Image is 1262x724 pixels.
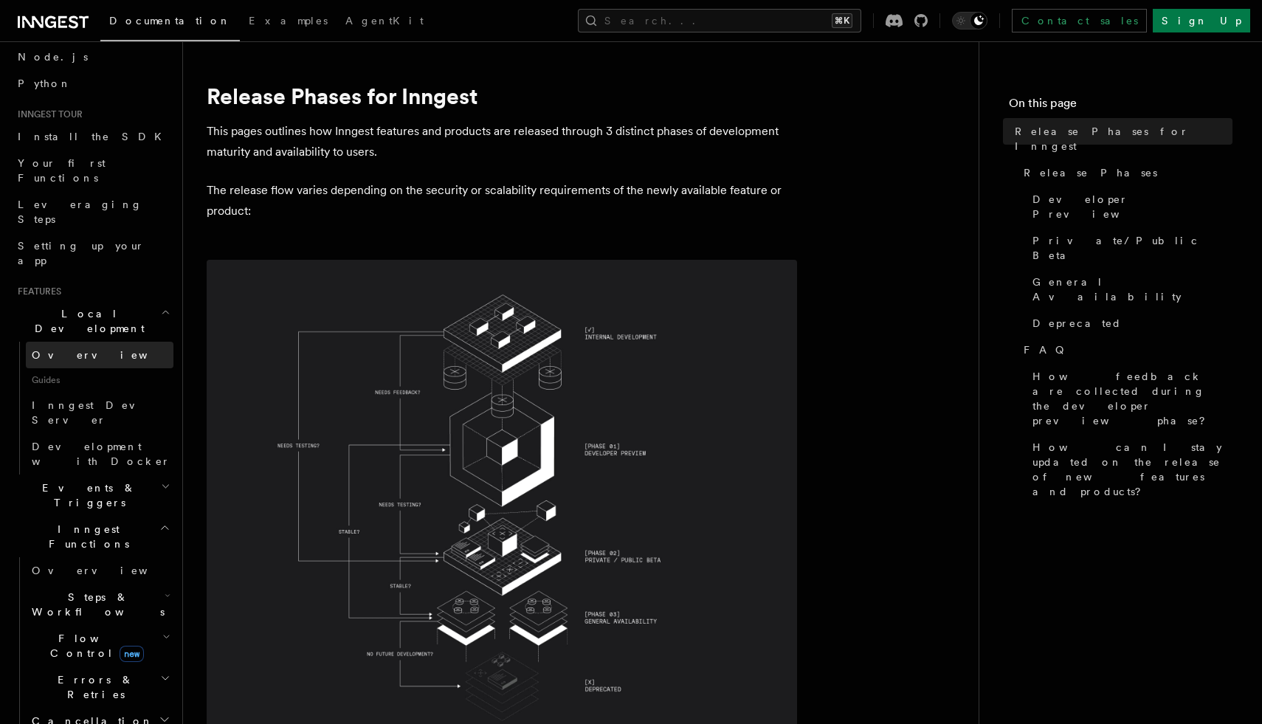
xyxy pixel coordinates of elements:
[12,191,173,232] a: Leveraging Steps
[32,441,170,467] span: Development with Docker
[240,4,337,40] a: Examples
[12,232,173,274] a: Setting up your app
[12,475,173,516] button: Events & Triggers
[26,584,173,625] button: Steps & Workflows
[1032,440,1232,499] span: How can I stay updated on the release of new features and products?
[120,646,144,662] span: new
[1027,310,1232,337] a: Deprecated
[207,180,797,221] p: The release flow varies depending on the security or scalability requirements of the newly availa...
[12,150,173,191] a: Your first Functions
[952,12,987,30] button: Toggle dark mode
[32,399,158,426] span: Inngest Dev Server
[12,522,159,551] span: Inngest Functions
[1153,9,1250,32] a: Sign Up
[26,672,160,702] span: Errors & Retries
[32,349,184,361] span: Overview
[1024,165,1157,180] span: Release Phases
[18,199,142,225] span: Leveraging Steps
[1032,233,1232,263] span: Private/Public Beta
[26,342,173,368] a: Overview
[1027,227,1232,269] a: Private/Public Beta
[1024,342,1072,357] span: FAQ
[12,342,173,475] div: Local Development
[26,625,173,666] button: Flow Controlnew
[1032,275,1232,304] span: General Availability
[18,51,88,63] span: Node.js
[12,300,173,342] button: Local Development
[100,4,240,41] a: Documentation
[12,516,173,557] button: Inngest Functions
[12,44,173,70] a: Node.js
[345,15,424,27] span: AgentKit
[12,123,173,150] a: Install the SDK
[1012,9,1147,32] a: Contact sales
[32,565,184,576] span: Overview
[12,70,173,97] a: Python
[12,306,161,336] span: Local Development
[1032,316,1122,331] span: Deprecated
[337,4,432,40] a: AgentKit
[578,9,861,32] button: Search...⌘K
[1018,337,1232,363] a: FAQ
[18,240,145,266] span: Setting up your app
[207,121,797,162] p: This pages outlines how Inngest features and products are released through 3 distinct phases of d...
[249,15,328,27] span: Examples
[18,77,72,89] span: Python
[18,157,106,184] span: Your first Functions
[1032,192,1232,221] span: Developer Preview
[26,368,173,392] span: Guides
[1015,124,1232,154] span: Release Phases for Inngest
[1027,363,1232,434] a: How feedback are collected during the developer preview phase?
[207,83,797,109] h1: Release Phases for Inngest
[1009,118,1232,159] a: Release Phases for Inngest
[109,15,231,27] span: Documentation
[12,286,61,297] span: Features
[26,433,173,475] a: Development with Docker
[18,131,170,142] span: Install the SDK
[1027,269,1232,310] a: General Availability
[1032,369,1232,428] span: How feedback are collected during the developer preview phase?
[26,666,173,708] button: Errors & Retries
[26,392,173,433] a: Inngest Dev Server
[26,590,165,619] span: Steps & Workflows
[12,480,161,510] span: Events & Triggers
[26,631,162,661] span: Flow Control
[1018,159,1232,186] a: Release Phases
[12,108,83,120] span: Inngest tour
[26,557,173,584] a: Overview
[1009,94,1232,118] h4: On this page
[1027,434,1232,505] a: How can I stay updated on the release of new features and products?
[1027,186,1232,227] a: Developer Preview
[832,13,852,28] kbd: ⌘K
